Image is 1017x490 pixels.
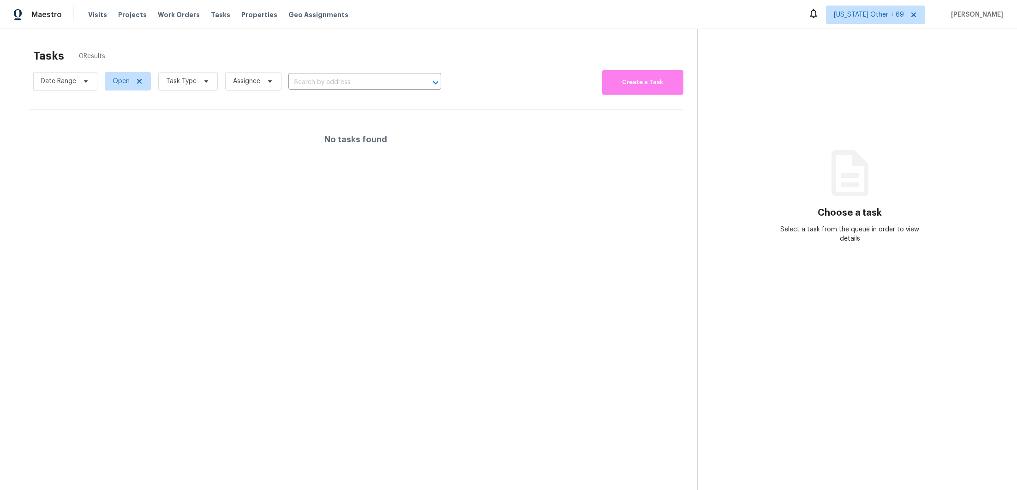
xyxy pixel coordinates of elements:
[607,77,679,88] span: Create a Task
[241,10,277,19] span: Properties
[88,10,107,19] span: Visits
[288,10,348,19] span: Geo Assignments
[429,76,442,89] button: Open
[233,77,260,86] span: Assignee
[288,75,415,90] input: Search by address
[41,77,76,86] span: Date Range
[602,70,683,95] button: Create a Task
[834,10,904,19] span: [US_STATE] Other + 69
[33,51,64,60] h2: Tasks
[774,225,926,243] div: Select a task from the queue in order to view details
[324,135,387,144] h4: No tasks found
[113,77,130,86] span: Open
[818,208,882,218] h3: Choose a task
[166,77,197,86] span: Task Type
[158,10,200,19] span: Work Orders
[31,10,62,19] span: Maestro
[118,10,147,19] span: Projects
[211,12,230,18] span: Tasks
[947,10,1003,19] span: [PERSON_NAME]
[79,52,105,61] span: 0 Results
